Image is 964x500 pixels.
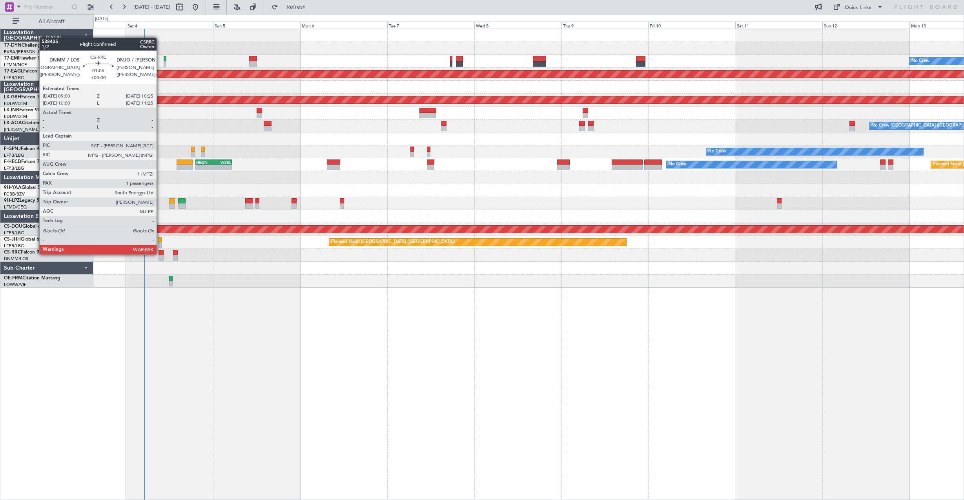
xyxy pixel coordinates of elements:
[196,165,213,170] div: -
[4,185,22,190] span: 9H-YAA
[4,121,60,125] a: LX-AOACitation Mustang
[4,152,24,158] a: LFPB/LBG
[4,108,66,112] a: LX-INBFalcon 900EX EASy II
[4,204,27,210] a: LFMD/CEQ
[4,165,24,171] a: LFPB/LBG
[822,22,909,29] div: Sun 12
[4,147,51,151] a: F-GPNJFalcon 900EX
[708,146,726,158] div: No Crew
[4,95,21,100] span: LX-GBH
[4,114,27,120] a: EDLW/DTM
[4,43,22,48] span: T7-DYN
[4,230,24,236] a: LFPB/LBG
[4,62,27,68] a: LFMN/NCE
[4,198,45,203] a: 9H-LPZLegacy 500
[4,147,21,151] span: F-GPNJ
[4,56,19,61] span: T7-EMI
[911,55,929,67] div: No Crew
[387,22,474,29] div: Tue 7
[474,22,561,29] div: Wed 8
[4,256,28,262] a: DNMM/LOS
[4,69,23,74] span: T7-EAGL
[4,69,45,74] a: T7-EAGLFalcon 8X
[4,127,50,132] a: [PERSON_NAME]/QSA
[196,160,213,165] div: HEGN
[669,159,687,170] div: No Crew
[4,43,55,48] a: T7-DYNChallenger 604
[4,108,19,112] span: LX-INB
[4,276,60,281] a: OE-FRMCitation Mustang
[735,22,822,29] div: Sat 11
[4,49,53,55] a: EVRA/[PERSON_NAME]
[4,159,43,164] a: F-HECDFalcon 7X
[4,237,21,242] span: CS-JHH
[4,191,25,197] a: FCBB/BZV
[4,56,52,61] a: T7-EMIHawker 900XP
[280,4,313,10] span: Refresh
[95,16,108,22] div: [DATE]
[133,4,170,11] span: [DATE] - [DATE]
[829,1,887,13] button: Quick Links
[4,75,24,81] a: LFPB/LBG
[214,165,231,170] div: -
[4,121,22,125] span: LX-AOA
[213,22,300,29] div: Sun 5
[648,22,735,29] div: Fri 10
[845,4,871,12] div: Quick Links
[4,250,21,255] span: CS-RRC
[4,159,21,164] span: F-HECD
[331,236,455,248] div: Planned Maint [GEOGRAPHIC_DATA] ([GEOGRAPHIC_DATA])
[4,243,24,249] a: LFPB/LBG
[300,22,387,29] div: Mon 6
[20,19,83,24] span: All Aircraft
[4,224,22,229] span: CS-DOU
[4,237,47,242] a: CS-JHHGlobal 6000
[4,282,27,288] a: LOWW/VIE
[4,276,22,281] span: OE-FRM
[4,185,48,190] a: 9H-YAAGlobal 5000
[9,15,85,28] button: All Aircraft
[268,1,315,13] button: Refresh
[4,250,50,255] a: CS-RRCFalcon 900LX
[24,1,69,13] input: Trip Number
[561,22,649,29] div: Thu 9
[214,160,231,165] div: WSSL
[4,224,49,229] a: CS-DOUGlobal 6500
[126,22,213,29] div: Sat 4
[4,95,43,100] a: LX-GBHFalcon 7X
[4,198,20,203] span: 9H-LPZ
[4,101,27,107] a: EDLW/DTM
